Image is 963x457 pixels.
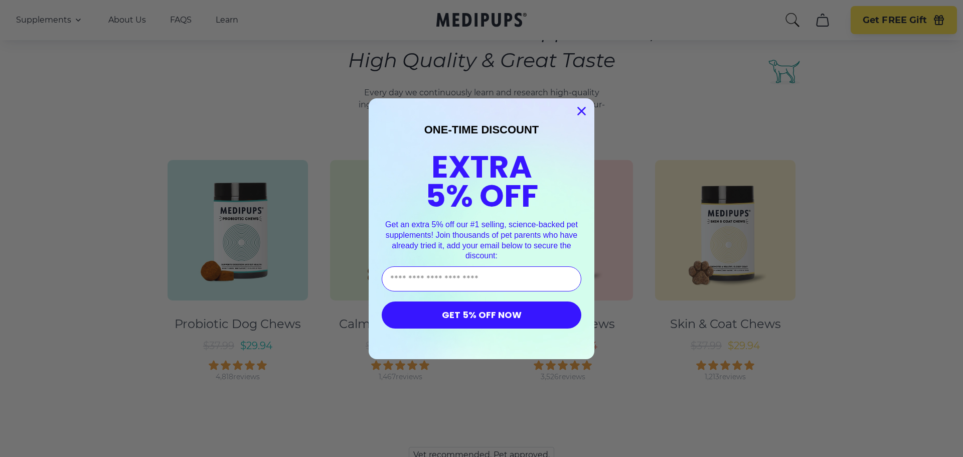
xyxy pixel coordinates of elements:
span: ONE-TIME DISCOUNT [424,123,539,136]
span: 5% OFF [425,174,538,218]
span: Get an extra 5% off our #1 selling, science-backed pet supplements! Join thousands of pet parents... [385,220,578,260]
button: GET 5% OFF NOW [382,301,581,329]
span: EXTRA [431,145,532,189]
button: Close dialog [573,102,590,120]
